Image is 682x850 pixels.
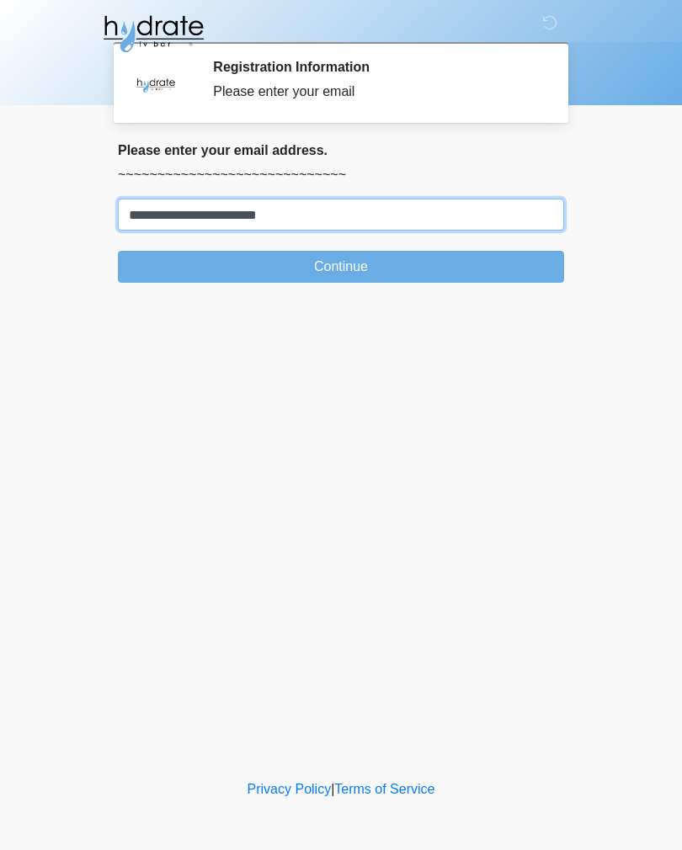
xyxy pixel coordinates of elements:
div: Please enter your email [213,82,539,102]
button: Continue [118,251,564,283]
h2: Please enter your email address. [118,142,564,158]
img: Agent Avatar [131,59,181,109]
a: | [331,782,334,796]
a: Terms of Service [334,782,434,796]
img: Hydrate IV Bar - Fort Collins Logo [101,13,205,55]
p: ~~~~~~~~~~~~~~~~~~~~~~~~~~~~~ [118,165,564,185]
a: Privacy Policy [248,782,332,796]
